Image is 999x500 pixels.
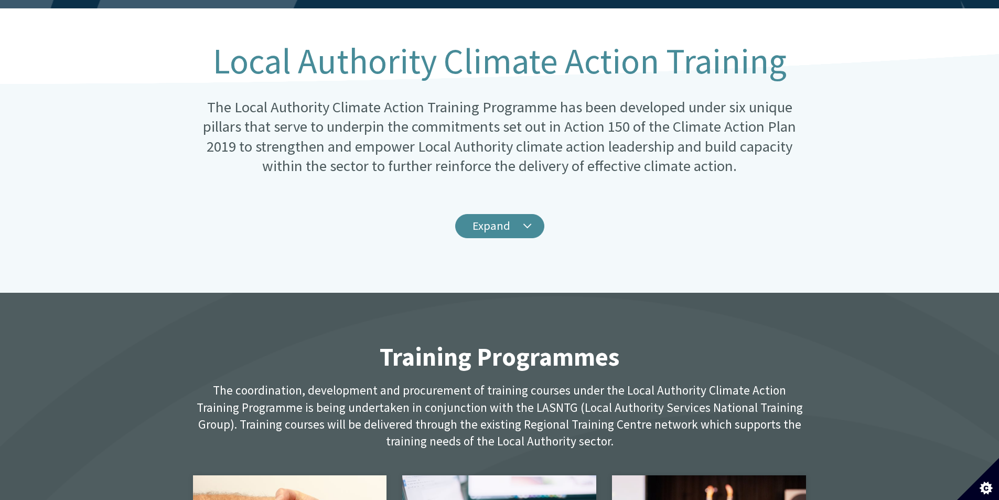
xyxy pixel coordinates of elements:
[957,458,999,500] button: Set cookie preferences
[193,98,807,176] p: The Local Authority Climate Action Training Programme has been developed under six unique pillars...
[455,214,544,239] a: Expand
[193,382,807,450] p: The coordination, development and procurement of training courses under the Local Authority Clima...
[193,343,807,371] h2: Training Programmes
[193,42,807,81] h1: Local Authority Climate Action Training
